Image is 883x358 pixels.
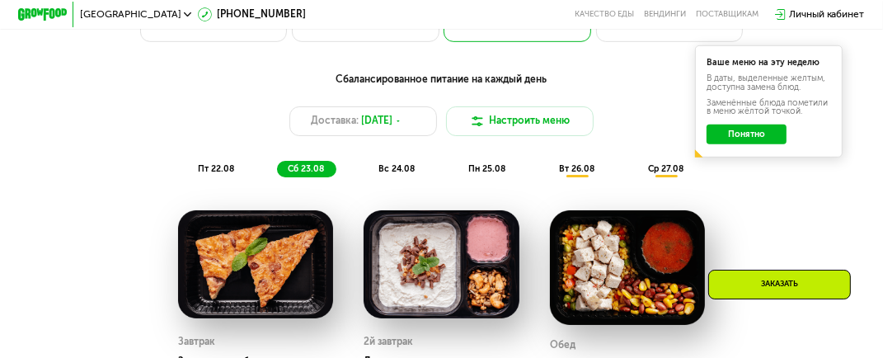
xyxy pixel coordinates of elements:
[361,114,392,129] span: [DATE]
[707,125,787,144] button: Понятно
[550,336,575,354] div: Обед
[696,10,759,20] div: поставщикам
[707,59,831,67] div: Ваше меню на эту неделю
[468,163,505,174] span: пн 25.08
[446,106,594,136] button: Настроить меню
[198,7,307,22] a: [PHONE_NUMBER]
[78,72,805,87] div: Сбалансированное питание на каждый день
[707,99,831,116] div: Заменённые блюда пометили в меню жёлтой точкой.
[80,10,181,20] span: [GEOGRAPHIC_DATA]
[311,114,359,129] span: Доставка:
[364,332,413,351] div: 2й завтрак
[178,332,215,351] div: Завтрак
[644,10,686,20] a: Вендинги
[707,74,831,92] div: В даты, выделенные желтым, доступна замена блюд.
[575,10,634,20] a: Качество еды
[198,163,234,174] span: пт 22.08
[378,163,415,174] span: вс 24.08
[789,7,865,22] div: Личный кабинет
[708,270,851,299] div: Заказать
[288,163,324,174] span: сб 23.08
[559,163,594,174] span: вт 26.08
[648,163,683,174] span: ср 27.08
